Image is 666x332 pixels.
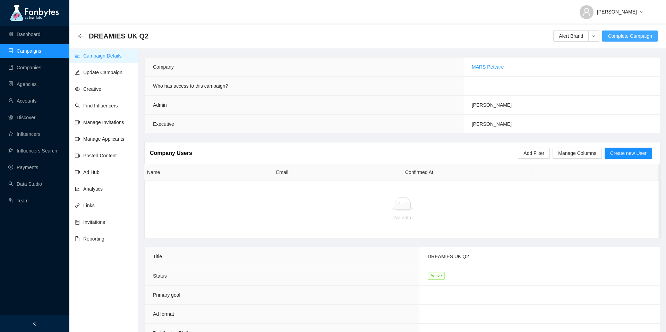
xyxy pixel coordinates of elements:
[75,70,122,75] a: editUpdate Campaign
[153,273,167,279] span: Status
[78,33,83,39] span: arrow-left
[602,30,658,42] button: Complete Campaign
[8,81,37,87] a: containerAgencies
[144,164,273,181] th: Name
[75,120,124,125] a: video-cameraManage Invitations
[553,30,589,42] button: Alert Brand
[75,169,100,175] a: video-cameraAd Hub
[472,64,504,70] a: MARS Petcare
[608,32,652,40] span: Complete Campaign
[75,103,118,108] a: searchFind Influencers
[75,53,122,59] a: align-leftCampaign Details
[597,8,637,16] span: [PERSON_NAME]
[75,86,101,92] a: eyeCreative
[589,34,599,38] span: down
[559,32,583,40] span: Alert Brand
[574,3,649,15] button: [PERSON_NAME]down
[150,149,192,157] article: Company Users
[150,214,655,221] div: No data
[75,219,105,225] a: hddInvitations
[75,236,104,242] a: fileReporting
[8,198,28,203] a: usergroup-addTeam
[472,121,512,127] span: [PERSON_NAME]
[8,148,57,154] a: starInfluencers Search
[153,311,174,317] span: Ad format
[553,148,602,159] button: Manage Columns
[75,186,103,192] a: line-chartAnalytics
[153,64,174,70] span: Company
[273,164,402,181] th: Email
[75,203,95,208] a: linkLinks
[610,149,647,157] span: Create new User
[153,254,162,259] span: Title
[153,292,180,298] span: Primary goal
[428,272,445,280] span: Active
[32,321,37,326] span: left
[8,115,35,120] a: radar-chartDiscover
[588,30,599,42] button: down
[153,102,167,108] span: Admin
[8,65,41,70] a: bookCompanies
[8,32,41,37] a: appstoreDashboard
[75,136,124,142] a: video-cameraManage Applicants
[153,121,174,127] span: Executive
[89,30,148,42] span: DREAMIES UK Q2
[558,149,596,157] span: Manage Columns
[605,148,652,159] button: Create new User
[523,149,544,157] span: Add Filter
[8,181,42,187] a: searchData Studio
[8,98,37,104] a: userAccounts
[8,165,38,170] a: pay-circlePayments
[8,131,40,137] a: starInfluencers
[640,10,643,14] span: down
[428,254,469,259] span: DREAMIES UK Q2
[518,148,550,159] button: Add Filter
[78,33,83,39] div: Back
[582,8,591,16] span: user
[472,102,512,108] span: [PERSON_NAME]
[402,164,531,181] th: Confirmed At
[153,83,228,89] span: Who has access to this campaign?
[8,48,41,54] a: databaseCampaigns
[75,153,117,158] a: video-cameraPosted Content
